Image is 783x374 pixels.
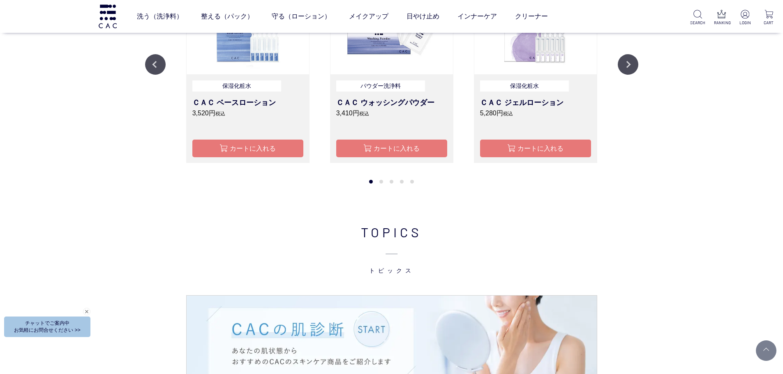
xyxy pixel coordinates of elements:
[503,111,513,117] span: 税込
[480,80,569,92] p: 保湿化粧水
[272,5,331,28] a: 守る（ローション）
[480,97,591,108] h3: ＣＡＣ ジェルローション
[410,180,414,184] button: 5 of 2
[400,180,404,184] button: 4 of 2
[336,108,447,118] p: 3,410円
[480,108,591,118] p: 5,280円
[192,80,303,130] a: 保湿化粧水 ＣＡＣ ベースローション 3,520円税込
[137,5,183,28] a: 洗う（洗浄料）
[192,80,281,92] p: 保湿化粧水
[407,5,439,28] a: 日やけ止め
[690,10,705,26] a: SEARCH
[714,20,729,26] p: RANKING
[336,140,447,157] button: カートに入れる
[480,140,591,157] button: カートに入れる
[618,54,638,75] button: Next
[349,5,388,28] a: メイクアップ
[761,20,776,26] p: CART
[201,5,254,28] a: 整える（パック）
[457,5,497,28] a: インナーケア
[215,111,225,117] span: 税込
[145,242,638,275] span: トピックス
[192,97,303,108] h3: ＣＡＣ ベースローション
[737,20,753,26] p: LOGIN
[761,10,776,26] a: CART
[336,97,447,108] h3: ＣＡＣ ウォッシングパウダー
[336,80,447,130] a: パウダー洗浄料 ＣＡＣ ウォッシングパウダー 3,410円税込
[515,5,548,28] a: クリーナー
[336,80,425,92] p: パウダー洗浄料
[379,180,383,184] button: 2 of 2
[145,222,638,275] h2: TOPICS
[192,108,303,118] p: 3,520円
[690,20,705,26] p: SEARCH
[714,10,729,26] a: RANKING
[737,10,753,26] a: LOGIN
[359,111,369,117] span: 税込
[97,5,118,28] img: logo
[369,180,373,184] button: 1 of 2
[192,140,303,157] button: カートに入れる
[145,54,166,75] button: Previous
[480,80,591,130] a: 保湿化粧水 ＣＡＣ ジェルローション 5,280円税込
[390,180,393,184] button: 3 of 2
